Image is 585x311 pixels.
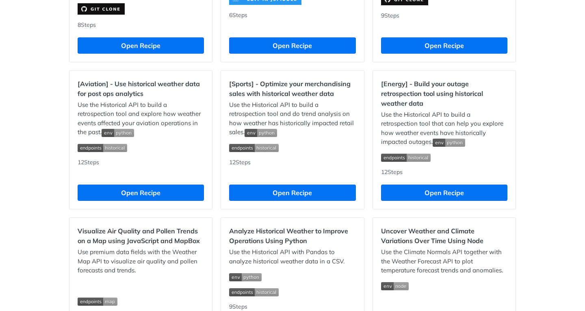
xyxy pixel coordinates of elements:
[78,100,204,137] p: Use the Historical API to build a retrospection tool and explore how weather events affected your...
[229,288,279,296] img: endpoint
[381,153,507,162] span: Expand image
[245,129,277,137] img: env
[102,129,134,137] img: env
[229,100,355,137] p: Use the Historical API to build a retrospection tool and do trend analysis on how weather has his...
[78,281,204,291] span: Expand image
[229,158,355,176] div: 12 Steps
[381,185,507,201] button: Open Recipe
[433,139,465,147] img: env
[78,144,127,152] img: endpoint
[381,298,470,306] img: endpoint
[433,138,465,146] span: Expand image
[78,282,122,290] img: env
[381,168,507,176] div: 12 Steps
[381,296,507,306] span: Expand image
[229,248,355,266] p: Use the Historical API with Pandas to analyze historical weather data in a CSV.
[78,226,204,246] h2: Visualize Air Quality and Pollen Trends on a Map using JavaScript and MapBox
[381,282,409,290] img: env
[229,79,355,98] h2: [Sports] - Optimize your merchandising sales with historical weather data
[229,287,355,297] span: Expand image
[78,4,125,12] a: Expand image
[381,11,507,29] div: 9 Steps
[229,185,355,201] button: Open Recipe
[229,144,279,152] img: endpoint
[78,158,204,176] div: 12 Steps
[78,37,204,54] button: Open Recipe
[381,248,507,275] p: Use the Climate Normals API together with the Weather Forecast API to plot temperature forecast t...
[78,143,204,152] span: Expand image
[381,226,507,246] h2: Uncover Weather and Climate Variations Over Time Using Node
[381,110,507,147] p: Use the Historical API to build a retrospection tool that can help you explore how weather events...
[78,79,204,98] h2: [Aviation] - Use historical weather data for post ops analytics
[229,226,355,246] h2: Analyze Historical Weather to Improve Operations Using Python
[78,248,204,275] p: Use premium data fields with the Weather Map API to visualize air quality and pollen forecasts an...
[229,273,262,281] img: env
[229,37,355,54] button: Open Recipe
[78,185,204,201] button: Open Recipe
[229,272,355,281] span: Expand image
[78,3,125,15] img: clone
[78,298,117,306] img: endpoint
[78,21,204,29] div: 8 Steps
[381,154,431,162] img: endpoint
[381,281,507,291] span: Expand image
[229,11,355,29] div: 6 Steps
[229,143,355,152] span: Expand image
[102,128,134,136] span: Expand image
[78,296,204,306] span: Expand image
[381,79,507,108] h2: [Energy] - Build your outage retrospection tool using historical weather data
[245,128,277,136] span: Expand image
[381,37,507,54] button: Open Recipe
